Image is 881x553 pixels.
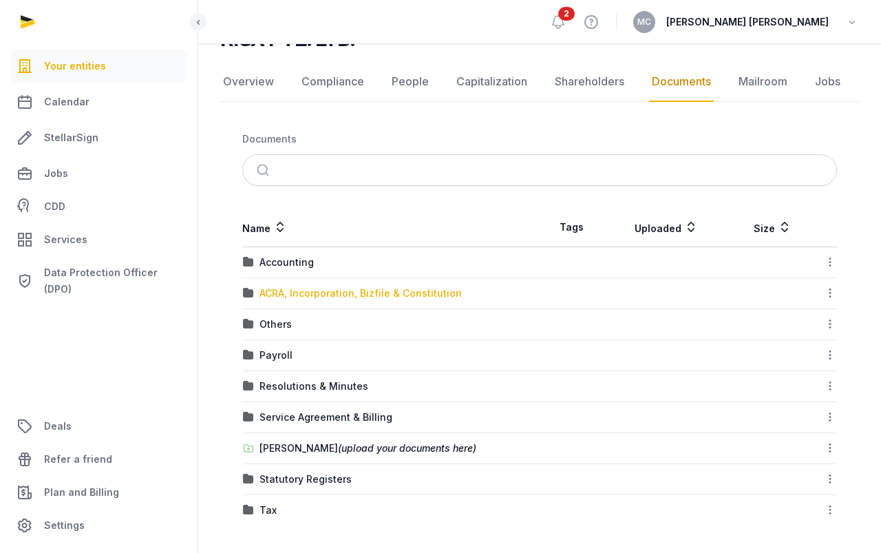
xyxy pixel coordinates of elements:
[243,319,254,330] img: folder.svg
[259,255,314,269] div: Accounting
[259,503,277,517] div: Tax
[11,193,187,220] a: CDD
[338,442,476,454] span: (upload your documents here)
[243,288,254,299] img: folder.svg
[454,62,530,102] a: Capitalization
[243,257,254,268] img: folder.svg
[11,259,187,303] a: Data Protection Officer (DPO)
[44,264,181,298] span: Data Protection Officer (DPO)
[44,129,98,146] span: StellarSign
[44,94,89,110] span: Calendar
[11,85,187,118] a: Calendar
[649,62,714,102] a: Documents
[633,11,655,33] button: MC
[243,381,254,392] img: folder.svg
[44,165,68,182] span: Jobs
[242,208,540,247] th: Name
[604,208,730,247] th: Uploaded
[299,62,367,102] a: Compliance
[44,484,119,501] span: Plan and Billing
[259,472,352,486] div: Statutory Registers
[259,286,462,300] div: ACRA, Incorporation, Bizfile & Constitution
[736,62,790,102] a: Mailroom
[44,418,72,435] span: Deals
[243,350,254,361] img: folder.svg
[44,58,106,74] span: Your entities
[220,62,277,102] a: Overview
[558,7,575,21] span: 2
[259,410,392,424] div: Service Agreement & Billing
[11,121,187,154] a: StellarSign
[243,412,254,423] img: folder.svg
[44,451,112,468] span: Refer a friend
[540,208,604,247] th: Tags
[11,443,187,476] a: Refer a friend
[666,14,829,30] span: [PERSON_NAME] [PERSON_NAME]
[220,62,859,102] nav: Tabs
[44,198,65,215] span: CDD
[637,18,651,26] span: MC
[11,509,187,542] a: Settings
[11,223,187,256] a: Services
[11,157,187,190] a: Jobs
[243,474,254,485] img: folder.svg
[812,487,881,553] iframe: Chat Widget
[44,231,87,248] span: Services
[812,62,843,102] a: Jobs
[552,62,627,102] a: Shareholders
[11,50,187,83] a: Your entities
[243,443,254,454] img: folder-upload.svg
[44,517,85,534] span: Settings
[11,410,187,443] a: Deals
[242,132,297,146] div: Documents
[243,505,254,516] img: folder.svg
[11,476,187,509] a: Plan and Billing
[259,379,368,393] div: Resolutions & Minutes
[389,62,432,102] a: People
[259,441,476,455] div: [PERSON_NAME]
[730,208,816,247] th: Size
[259,317,292,331] div: Others
[259,348,293,362] div: Payroll
[242,124,837,154] nav: Breadcrumb
[248,155,281,185] button: Submit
